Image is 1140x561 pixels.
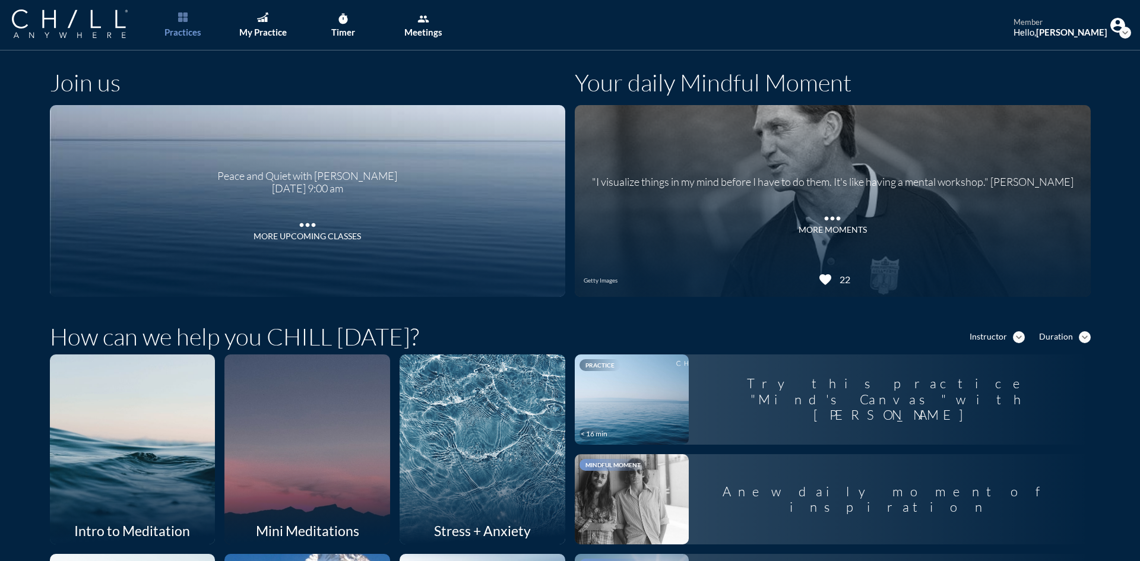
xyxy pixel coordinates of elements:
div: Getty Images [584,277,617,284]
div: < 16 min [581,430,607,438]
div: Instructor [970,332,1007,342]
div: Hello, [1014,27,1107,37]
img: Profile icon [1110,18,1125,33]
a: Company Logo [12,9,151,40]
i: timer [337,13,349,25]
strong: [PERSON_NAME] [1036,27,1107,37]
div: Duration [1039,332,1073,342]
div: "I visualize things in my mind before I have to do them. It's like having a mental workshop." [PE... [592,167,1073,189]
div: member [1014,18,1107,27]
div: [DATE] 9:00 am [217,182,397,195]
span: Practice [585,362,615,369]
div: Peace and Quiet with [PERSON_NAME] [217,161,397,183]
div: Timer [331,27,355,37]
div: Stress + Anxiety [400,517,565,544]
i: group [417,13,429,25]
h1: How can we help you CHILL [DATE]? [50,322,419,351]
div: 22 [835,274,850,285]
h1: Your daily Mindful Moment [575,68,851,97]
i: expand_more [1119,27,1131,39]
div: Meetings [404,27,442,37]
img: Graph [257,12,268,22]
div: Try this practice "Mind's Canvas" with [PERSON_NAME] [689,366,1091,432]
div: My Practice [239,27,287,37]
i: favorite [818,272,832,287]
div: Mini Meditations [224,517,390,544]
i: more_horiz [821,207,844,224]
div: Intro to Meditation [50,517,216,544]
h1: Join us [50,68,121,97]
div: More Upcoming Classes [254,232,361,242]
i: more_horiz [296,213,319,231]
img: List [178,12,188,22]
i: expand_more [1079,331,1091,343]
div: A new daily moment of inspiration [689,474,1091,525]
img: Company Logo [12,9,128,38]
div: Practices [164,27,201,37]
span: Mindful Moment [585,461,641,468]
div: MORE MOMENTS [799,225,867,235]
i: expand_more [1013,331,1025,343]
